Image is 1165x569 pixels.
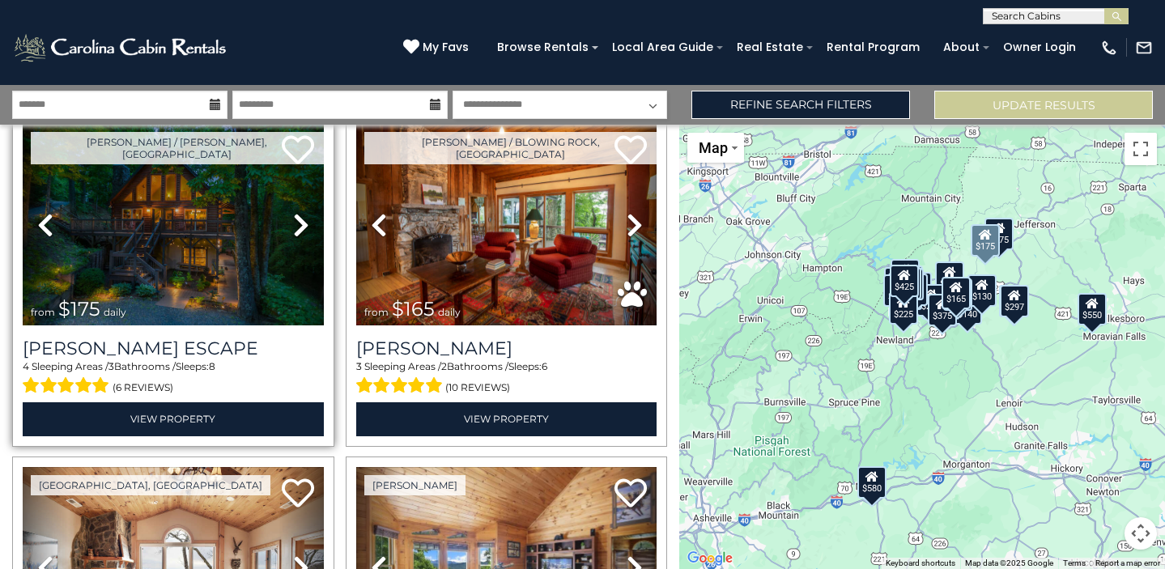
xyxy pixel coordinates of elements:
a: Report a map error [1095,558,1160,567]
a: [GEOGRAPHIC_DATA], [GEOGRAPHIC_DATA] [31,475,270,495]
div: Sleeping Areas / Bathrooms / Sleeps: [23,359,324,398]
div: $140 [953,291,982,324]
div: $225 [889,292,918,325]
a: Owner Login [995,35,1084,60]
div: $580 [857,465,887,498]
span: 2 [441,360,447,372]
img: phone-regular-white.png [1100,39,1118,57]
a: Browse Rentals [489,35,597,60]
img: Google [683,548,737,569]
h3: Todd Escape [23,338,324,359]
div: $175 [971,224,1000,257]
a: [PERSON_NAME] [356,338,657,359]
span: (6 reviews) [113,377,173,398]
span: My Favs [423,39,469,56]
a: Refine Search Filters [691,91,910,119]
a: [PERSON_NAME] Escape [23,338,324,359]
button: Toggle fullscreen view [1125,133,1157,165]
div: Sleeping Areas / Bathrooms / Sleeps: [356,359,657,398]
img: mail-regular-white.png [1135,39,1153,57]
span: Map [699,139,728,156]
span: from [31,306,55,318]
div: $375 [928,293,957,325]
a: [PERSON_NAME] [364,475,466,495]
img: White-1-2.png [12,32,231,64]
div: $165 [942,276,971,308]
a: Real Estate [729,35,811,60]
span: $165 [392,297,435,321]
a: [PERSON_NAME] / Blowing Rock, [GEOGRAPHIC_DATA] [364,132,657,164]
span: 4 [23,360,29,372]
div: $297 [1000,285,1029,317]
div: $349 [935,261,964,294]
div: $130 [968,274,997,307]
a: Add to favorites [614,477,647,512]
a: Open this area in Google Maps (opens a new window) [683,548,737,569]
div: $480 [943,278,972,310]
span: 3 [108,360,114,372]
a: View Property [23,402,324,435]
div: $175 [984,217,1014,249]
div: $265 [922,287,951,319]
img: thumbnail_163277858.jpeg [356,124,657,325]
span: 3 [356,360,362,372]
button: Change map style [687,133,744,163]
img: thumbnail_168627805.jpeg [23,124,324,325]
a: Add to favorites [282,477,314,512]
span: daily [438,306,461,318]
a: [PERSON_NAME] / [PERSON_NAME], [GEOGRAPHIC_DATA] [31,132,324,164]
div: $230 [916,283,946,316]
span: (10 reviews) [445,377,510,398]
a: Rental Program [818,35,928,60]
a: My Favs [403,39,473,57]
span: Map data ©2025 Google [965,558,1053,567]
span: 8 [209,360,215,372]
a: Terms (opens in new tab) [1063,558,1086,567]
button: Update Results [934,91,1153,119]
span: from [364,306,389,318]
a: Local Area Guide [604,35,721,60]
div: $125 [891,258,920,291]
button: Map camera controls [1125,517,1157,550]
span: $175 [58,297,100,321]
a: View Property [356,402,657,435]
div: $230 [883,274,912,306]
button: Keyboard shortcuts [886,558,955,569]
span: 6 [542,360,547,372]
span: daily [104,306,126,318]
h3: Azalea Hill [356,338,657,359]
div: $550 [1078,292,1108,325]
div: $425 [890,264,919,296]
a: About [935,35,988,60]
